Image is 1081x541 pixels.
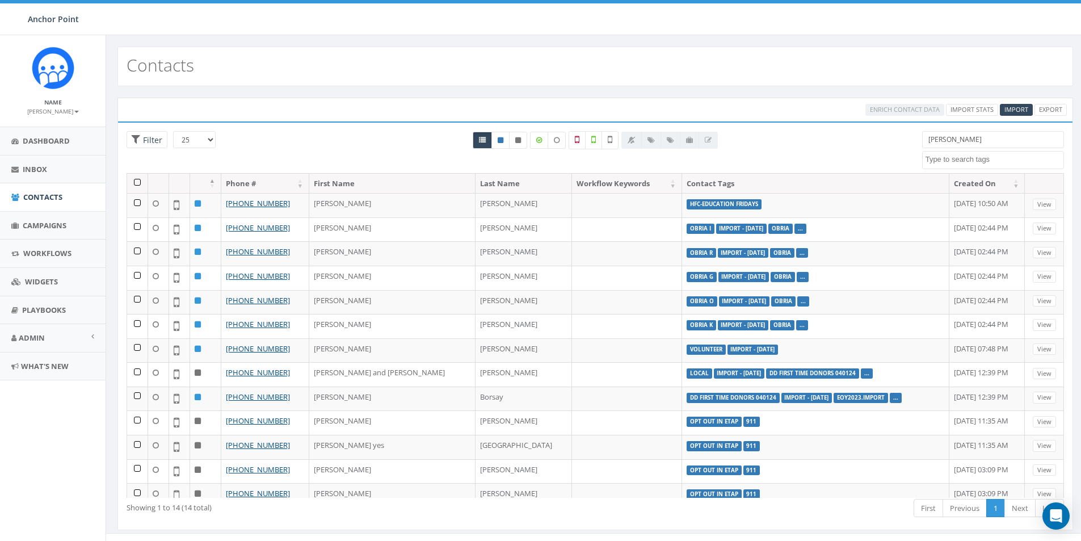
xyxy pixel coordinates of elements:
[226,246,290,257] a: [PHONE_NUMBER]
[476,266,572,290] td: [PERSON_NAME]
[1042,502,1070,530] div: Open Intercom Messenger
[226,319,290,329] a: [PHONE_NUMBER]
[687,272,717,282] label: Obria G
[23,248,71,258] span: Workflows
[509,132,527,149] a: Opted Out
[476,193,572,217] td: [PERSON_NAME]
[770,248,794,258] label: Obria
[140,135,162,145] span: Filter
[309,338,476,363] td: [PERSON_NAME]
[476,290,572,314] td: [PERSON_NAME]
[309,459,476,484] td: [PERSON_NAME]
[687,465,742,476] label: Opt Out in eTap
[1033,223,1056,234] a: View
[687,320,716,330] label: Obria K
[1004,499,1036,518] a: Next
[949,241,1025,266] td: [DATE] 02:44 PM
[476,362,572,387] td: [PERSON_NAME]
[687,368,712,379] label: local
[770,320,794,330] label: Obria
[19,333,45,343] span: Admin
[949,410,1025,435] td: [DATE] 11:35 AM
[781,393,832,403] label: Import - [DATE]
[949,314,1025,338] td: [DATE] 02:44 PM
[727,345,779,355] label: Import - [DATE]
[743,441,760,451] label: 911
[864,370,869,377] a: ...
[1033,319,1056,331] a: View
[1033,392,1056,404] a: View
[23,164,47,174] span: Inbox
[226,416,290,426] a: [PHONE_NUMBER]
[23,136,70,146] span: Dashboard
[476,217,572,242] td: [PERSON_NAME]
[476,459,572,484] td: [PERSON_NAME]
[309,314,476,338] td: [PERSON_NAME]
[226,488,290,498] a: [PHONE_NUMBER]
[714,368,765,379] label: Import - [DATE]
[309,483,476,508] td: [PERSON_NAME]
[1033,199,1056,211] a: View
[226,223,290,233] a: [PHONE_NUMBER]
[743,465,760,476] label: 911
[127,56,194,74] h2: Contacts
[602,131,619,149] label: Not Validated
[743,417,760,427] label: 911
[986,499,1005,518] a: 1
[1004,105,1028,114] span: Import
[949,217,1025,242] td: [DATE] 02:44 PM
[949,174,1025,194] th: Created On: activate to sort column ascending
[44,98,62,106] small: Name
[800,249,805,256] a: ...
[21,361,69,371] span: What's New
[22,305,66,315] span: Playbooks
[309,266,476,290] td: [PERSON_NAME]
[716,224,767,234] label: Import - [DATE]
[687,489,742,500] label: Opt Out in eTap
[226,367,290,378] a: [PHONE_NUMBER]
[127,131,167,149] span: Advance Filter
[476,410,572,435] td: [PERSON_NAME]
[943,499,987,518] a: Previous
[32,47,74,89] img: Rally_platform_Icon_1.png
[949,459,1025,484] td: [DATE] 03:09 PM
[914,499,943,518] a: First
[23,220,66,230] span: Campaigns
[1033,488,1056,500] a: View
[949,193,1025,217] td: [DATE] 10:50 AM
[309,217,476,242] td: [PERSON_NAME]
[687,224,714,234] label: Obria I
[25,276,58,287] span: Widgets
[498,137,503,144] i: This phone number is subscribed and will receive texts.
[768,224,793,234] label: Obria
[28,14,79,24] span: Anchor Point
[476,338,572,363] td: [PERSON_NAME]
[476,387,572,411] td: Borsay
[946,104,998,116] a: Import Stats
[226,440,290,450] a: [PHONE_NUMBER]
[1033,295,1056,307] a: View
[585,131,602,149] label: Validated
[949,338,1025,363] td: [DATE] 07:48 PM
[476,483,572,508] td: [PERSON_NAME]
[771,272,795,282] label: Obria
[127,498,507,513] div: Showing 1 to 14 (14 total)
[1033,416,1056,428] a: View
[949,387,1025,411] td: [DATE] 12:39 PM
[491,132,510,149] a: Active
[1033,247,1056,259] a: View
[226,343,290,354] a: [PHONE_NUMBER]
[949,290,1025,314] td: [DATE] 02:44 PM
[798,225,803,232] a: ...
[548,132,566,149] label: Data not Enriched
[569,131,586,149] label: Not a Mobile
[949,483,1025,508] td: [DATE] 03:09 PM
[687,296,717,307] label: Obria O
[743,489,760,500] label: 911
[572,174,682,194] th: Workflow Keywords: activate to sort column ascending
[949,266,1025,290] td: [DATE] 02:44 PM
[687,393,780,403] label: dd first time donors 040124
[682,174,949,194] th: Contact Tags
[687,345,726,355] label: Volunteer
[922,131,1064,148] input: Type to search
